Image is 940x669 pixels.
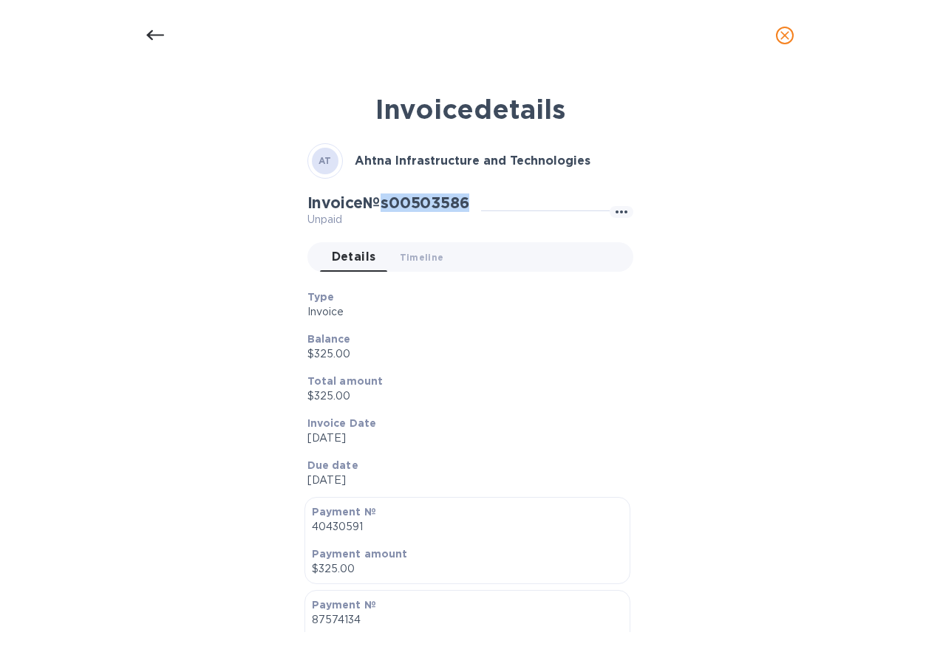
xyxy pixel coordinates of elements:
span: Timeline [400,250,444,265]
b: Type [307,291,335,303]
b: Due date [307,459,358,471]
b: Balance [307,333,351,345]
b: Invoice Date [307,417,377,429]
p: 87574134 [312,612,623,628]
h2: Invoice № s00503586 [307,193,469,212]
b: Payment № [312,599,376,611]
p: $325.00 [307,388,621,404]
b: Invoice details [375,93,565,126]
p: Invoice [307,304,621,320]
p: 40430591 [312,519,623,535]
b: Total amount [307,375,384,387]
p: Unpaid [307,212,469,227]
b: Payment amount [312,548,408,560]
p: $325.00 [307,346,621,362]
b: Payment № [312,506,376,518]
p: $325.00 [312,561,623,577]
p: [DATE] [307,430,621,446]
p: [DATE] [307,473,621,488]
b: AT [319,155,332,166]
b: Ahtna Infrastructure and Technologies [355,154,590,168]
span: Details [332,247,376,267]
button: close [767,18,803,53]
